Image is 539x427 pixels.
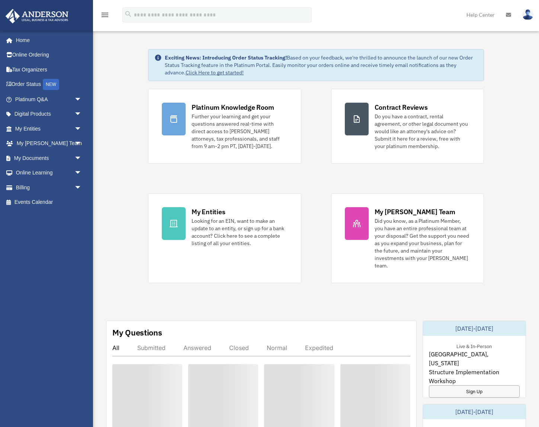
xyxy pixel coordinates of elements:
div: Do you have a contract, rental agreement, or other legal document you would like an attorney's ad... [375,113,471,150]
div: Normal [267,344,287,351]
a: My Entities Looking for an EIN, want to make an update to an entity, or sign up for a bank accoun... [148,193,301,283]
span: arrow_drop_down [74,107,89,122]
a: Contract Reviews Do you have a contract, rental agreement, or other legal document you would like... [331,89,484,164]
div: My Entities [192,207,225,216]
div: [DATE]-[DATE] [423,404,526,419]
strong: Exciting News: Introducing Order Status Tracking! [165,54,287,61]
div: My Questions [112,327,162,338]
a: Online Learningarrow_drop_down [5,166,93,180]
a: Billingarrow_drop_down [5,180,93,195]
a: Home [5,33,89,48]
a: Click Here to get started! [186,69,244,76]
a: Digital Productsarrow_drop_down [5,107,93,122]
a: Order StatusNEW [5,77,93,92]
span: arrow_drop_down [74,166,89,181]
div: [DATE]-[DATE] [423,321,526,336]
a: menu [100,13,109,19]
a: My [PERSON_NAME] Team Did you know, as a Platinum Member, you have an entire professional team at... [331,193,484,283]
div: Looking for an EIN, want to make an update to an entity, or sign up for a bank account? Click her... [192,217,288,247]
div: Platinum Knowledge Room [192,103,274,112]
div: Did you know, as a Platinum Member, you have an entire professional team at your disposal? Get th... [375,217,471,269]
div: Expedited [305,344,333,351]
a: Events Calendar [5,195,93,210]
span: arrow_drop_down [74,121,89,137]
span: [GEOGRAPHIC_DATA], [US_STATE] [429,350,520,367]
a: My Documentsarrow_drop_down [5,151,93,166]
img: Anderson Advisors Platinum Portal [3,9,71,23]
a: Platinum Knowledge Room Further your learning and get your questions answered real-time with dire... [148,89,301,164]
i: menu [100,10,109,19]
a: Online Ordering [5,48,93,62]
div: Further your learning and get your questions answered real-time with direct access to [PERSON_NAM... [192,113,288,150]
div: Answered [183,344,211,351]
span: arrow_drop_down [74,136,89,151]
span: Structure Implementation Workshop [429,367,520,385]
span: arrow_drop_down [74,180,89,195]
a: Platinum Q&Aarrow_drop_down [5,92,93,107]
a: My [PERSON_NAME] Teamarrow_drop_down [5,136,93,151]
div: Contract Reviews [375,103,428,112]
div: Closed [229,344,249,351]
span: arrow_drop_down [74,151,89,166]
a: Tax Organizers [5,62,93,77]
div: NEW [43,79,59,90]
div: Live & In-Person [450,342,498,350]
div: My [PERSON_NAME] Team [375,207,455,216]
i: search [124,10,132,18]
span: arrow_drop_down [74,92,89,107]
div: Based on your feedback, we're thrilled to announce the launch of our new Order Status Tracking fe... [165,54,478,76]
a: My Entitiesarrow_drop_down [5,121,93,136]
img: User Pic [522,9,533,20]
div: Submitted [137,344,166,351]
div: All [112,344,119,351]
a: Sign Up [429,385,520,398]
